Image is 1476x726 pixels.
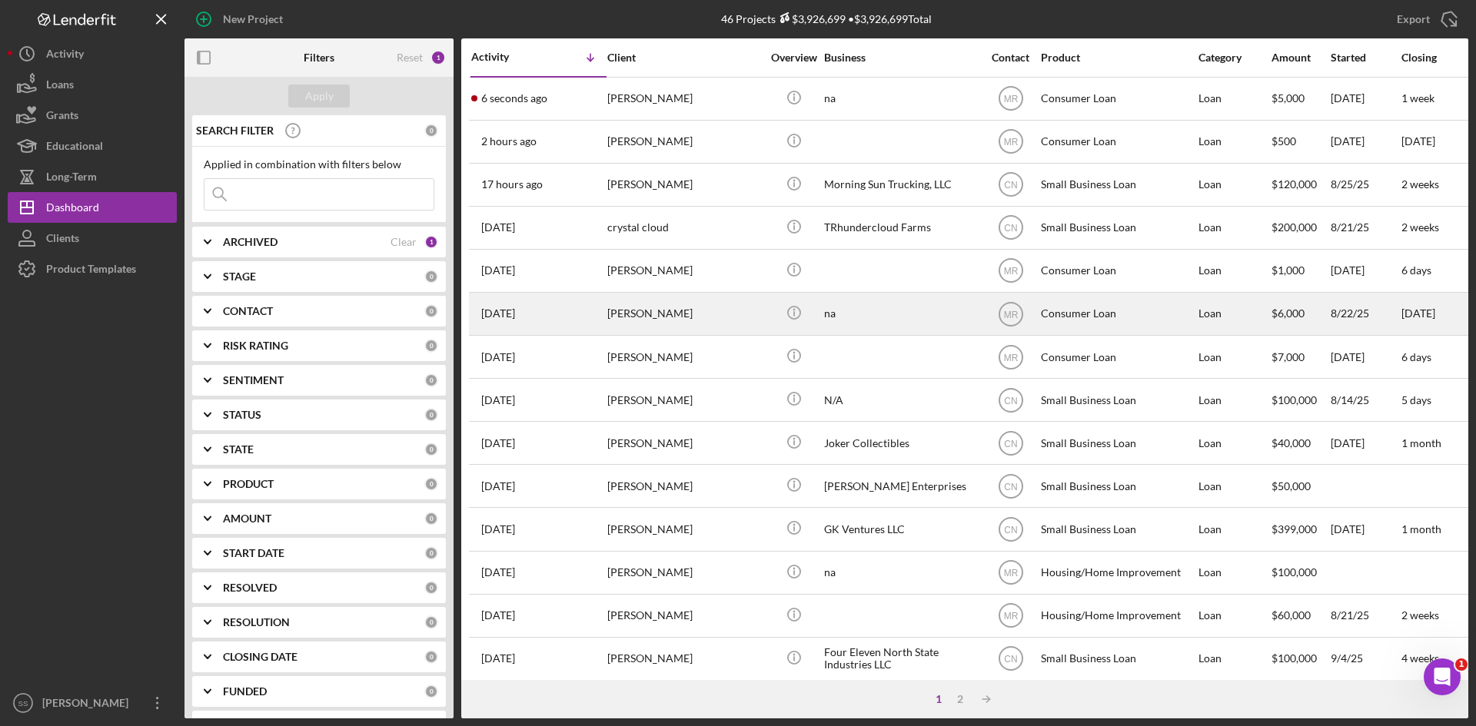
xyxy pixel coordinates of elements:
[982,51,1039,64] div: Contact
[305,85,334,108] div: Apply
[196,124,274,137] b: SEARCH FILTER
[949,693,971,705] div: 2
[1272,479,1311,492] span: $50,000
[223,374,284,386] b: SENTIMENT
[824,423,978,463] div: Joker Collectibles
[46,223,79,257] div: Clients
[223,651,298,663] b: CLOSING DATE
[391,236,417,248] div: Clear
[1331,423,1400,463] div: [DATE]
[1401,436,1441,449] time: 1 month
[223,685,267,698] b: FUNDED
[46,161,97,196] div: Long-Term
[1272,436,1311,449] span: $40,000
[1198,380,1270,420] div: Loan
[824,466,978,506] div: [PERSON_NAME] Enterprises
[424,304,438,318] div: 0
[184,4,298,35] button: New Project
[424,650,438,664] div: 0
[1198,78,1270,119] div: Loan
[1401,91,1434,104] time: 1 week
[1004,654,1017,665] text: CN
[1331,595,1400,636] div: 8/21/25
[424,546,438,560] div: 0
[1331,509,1400,549] div: [DATE]
[481,394,515,406] time: 2025-09-19 11:50
[1041,423,1195,463] div: Small Business Loan
[1198,423,1270,463] div: Loan
[1198,466,1270,506] div: Loan
[481,652,515,665] time: 2025-09-15 16:37
[1003,309,1018,320] text: MR
[1331,121,1400,162] div: [DATE]
[223,547,284,559] b: START DATE
[1041,207,1195,248] div: Small Business Loan
[481,609,515,622] time: 2025-09-16 00:57
[1041,293,1195,334] div: Consumer Loan
[1198,164,1270,205] div: Loan
[424,581,438,595] div: 0
[223,443,254,456] b: STATE
[1003,266,1018,277] text: MR
[288,85,350,108] button: Apply
[8,69,177,100] button: Loans
[430,50,446,65] div: 1
[424,270,438,283] div: 0
[1272,51,1329,64] div: Amount
[1041,466,1195,506] div: Small Business Loan
[481,480,515,492] time: 2025-09-17 18:13
[46,69,74,104] div: Loans
[18,699,28,708] text: SS
[481,264,515,277] time: 2025-09-19 17:25
[8,38,177,69] a: Activity
[1272,91,1305,104] span: $5,000
[1401,264,1431,277] time: 6 days
[223,305,273,317] b: CONTACT
[8,100,177,131] button: Grants
[481,178,543,191] time: 2025-09-23 00:32
[1401,220,1439,234] time: 2 weeks
[46,131,103,165] div: Educational
[1003,611,1018,622] text: MR
[824,164,978,205] div: Morning Sun Trucking, LLC
[8,192,177,223] button: Dashboard
[481,351,515,363] time: 2025-09-19 13:26
[1331,638,1400,679] div: 9/4/25
[223,236,278,248] b: ARCHIVED
[481,437,515,449] time: 2025-09-18 00:57
[1041,250,1195,291] div: Consumer Loan
[1272,522,1317,535] span: $399,000
[928,693,949,705] div: 1
[607,250,761,291] div: [PERSON_NAME]
[1041,336,1195,377] div: Consumer Loan
[1272,608,1311,622] span: $60,000
[1424,658,1461,695] iframe: Intercom live chat
[1198,509,1270,549] div: Loan
[1397,4,1430,35] div: Export
[824,207,978,248] div: TRhundercloud Farms
[607,51,761,64] div: Client
[1041,509,1195,549] div: Small Business Loan
[1198,207,1270,248] div: Loan
[8,223,177,254] a: Clients
[1381,4,1468,35] button: Export
[1272,350,1305,363] span: $7,000
[721,12,932,25] div: 46 Projects • $3,926,699 Total
[1272,220,1317,234] span: $200,000
[1331,164,1400,205] div: 8/25/25
[824,638,978,679] div: Four Eleven North State Industries LLC
[8,688,177,718] button: SS[PERSON_NAME]
[1401,393,1431,406] time: 5 days
[1272,293,1329,334] div: $6,000
[46,192,99,227] div: Dashboard
[824,380,978,420] div: N/A
[1401,177,1439,191] time: 2 weeks
[607,466,761,506] div: [PERSON_NAME]
[304,51,334,64] b: Filters
[1331,336,1400,377] div: [DATE]
[223,340,288,352] b: RISK RATING
[8,161,177,192] a: Long-Term
[1198,51,1270,64] div: Category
